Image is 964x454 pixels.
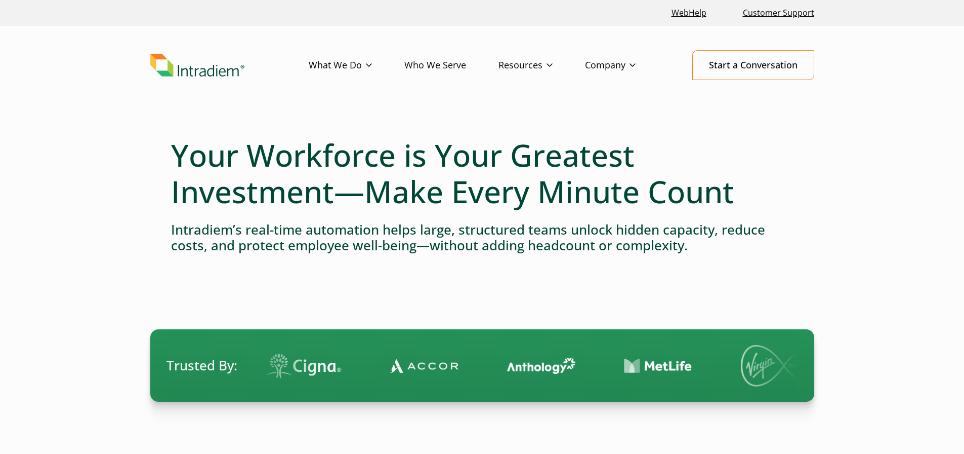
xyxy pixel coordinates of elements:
h4: Intradiem’s real-time automation helps large, structured teams unlock hidden capacity, reduce cos... [171,222,793,253]
a: Start a Conversation [692,50,814,80]
a: Link opens in a new window [667,2,710,24]
img: Intradiem [150,54,244,77]
h1: Your Workforce is Your Greatest Investment—Make Every Minute Count [171,137,793,210]
img: Virgin Media logo. [735,345,806,387]
a: What We Do [309,51,404,80]
a: Who We Serve [404,51,498,80]
a: Resources [498,51,585,80]
img: Contact Center Automation MetLife Logo [618,358,686,374]
img: Contact Center Automation Accor Logo [384,358,452,373]
a: Link to homepage of Intradiem [150,54,309,77]
a: Company [585,51,668,80]
a: Customer Support [739,2,818,24]
span: Trusted By: [166,356,237,375]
